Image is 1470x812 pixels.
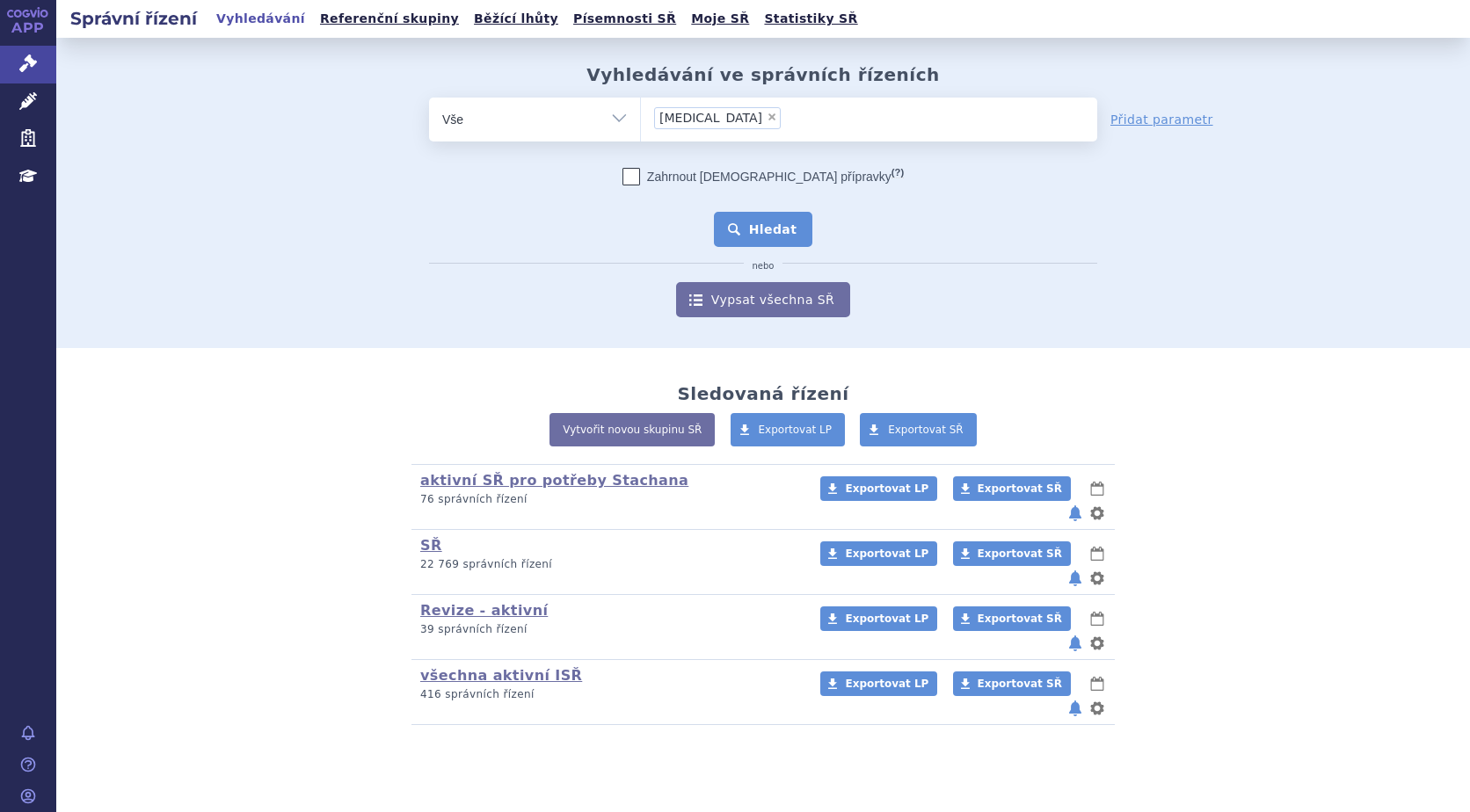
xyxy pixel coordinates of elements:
button: nastavení [1088,568,1106,589]
span: Exportovat SŘ [978,678,1062,690]
span: Exportovat LP [845,547,928,560]
button: nastavení [1088,503,1106,524]
a: Exportovat LP [820,541,937,566]
button: Hledat [714,212,813,247]
a: Exportovat LP [820,671,937,696]
span: Exportovat LP [759,424,833,436]
a: Exportovat LP [731,413,846,446]
span: Exportovat LP [845,613,928,625]
a: aktivní SŘ pro potřeby Stachana [420,472,688,489]
abbr: (?) [891,167,904,178]
a: Moje SŘ [686,7,754,31]
h2: Správní řízení [56,6,211,31]
a: Vytvořit novou skupinu SŘ [549,413,715,446]
button: lhůty [1088,608,1106,629]
a: Písemnosti SŘ [568,7,681,31]
a: Přidat parametr [1110,111,1213,128]
a: SŘ [420,537,442,554]
a: Exportovat SŘ [860,413,977,446]
p: 39 správních řízení [420,622,797,637]
p: 416 správních řízení [420,687,797,702]
h2: Sledovaná řízení [677,383,848,404]
i: nebo [744,261,783,272]
button: notifikace [1066,568,1084,589]
span: Exportovat LP [845,678,928,690]
a: Exportovat LP [820,476,937,501]
button: notifikace [1066,698,1084,719]
p: 76 správních řízení [420,492,797,507]
button: lhůty [1088,478,1106,499]
button: lhůty [1088,673,1106,694]
span: Exportovat SŘ [978,547,1062,560]
button: nastavení [1088,698,1106,719]
a: Vyhledávání [211,7,310,31]
a: Referenční skupiny [315,7,464,31]
a: Exportovat SŘ [953,476,1071,501]
a: Exportovat LP [820,606,937,631]
button: nastavení [1088,633,1106,654]
a: Revize - aktivní [420,602,548,619]
span: × [767,112,777,122]
label: Zahrnout [DEMOGRAPHIC_DATA] přípravky [622,168,904,185]
a: Exportovat SŘ [953,541,1071,566]
button: lhůty [1088,543,1106,564]
span: Exportovat SŘ [888,424,964,436]
span: [MEDICAL_DATA] [659,112,762,124]
button: notifikace [1066,503,1084,524]
a: Vypsat všechna SŘ [676,282,850,317]
a: Běžící lhůty [469,7,564,31]
input: [MEDICAL_DATA] [786,106,796,128]
button: notifikace [1066,633,1084,654]
p: 22 769 správních řízení [420,557,797,572]
a: Statistiky SŘ [759,7,862,31]
a: Exportovat SŘ [953,671,1071,696]
span: Exportovat LP [845,482,928,495]
li: kisqali [654,107,781,129]
h2: Vyhledávání ve správních řízeních [586,64,940,85]
span: Exportovat SŘ [978,482,1062,495]
a: všechna aktivní ISŘ [420,667,582,684]
a: Exportovat SŘ [953,606,1071,631]
span: Exportovat SŘ [978,613,1062,625]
